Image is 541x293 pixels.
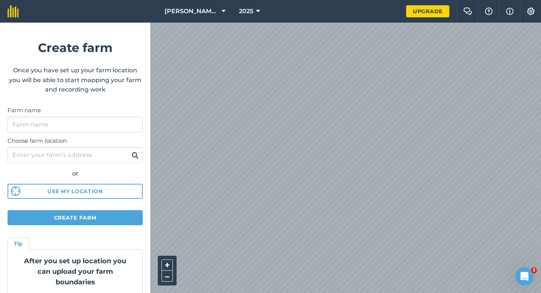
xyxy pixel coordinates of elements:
h4: Tip [14,240,23,248]
button: – [162,271,173,282]
span: [PERSON_NAME] & Sons [165,7,219,16]
label: Farm name [8,106,143,115]
button: + [162,259,173,271]
input: Farm name [8,117,143,133]
button: Create farm [8,210,143,225]
label: Choose farm location [8,136,143,145]
span: 3 [531,267,537,273]
img: svg+xml;base64,PHN2ZyB4bWxucz0iaHR0cDovL3d3dy53My5vcmcvMjAwMC9zdmciIHdpZHRoPSIxOSIgaGVpZ2h0PSIyNC... [131,151,139,160]
img: svg+xml;base64,PHN2ZyB4bWxucz0iaHR0cDovL3d3dy53My5vcmcvMjAwMC9zdmciIHdpZHRoPSIxNyIgaGVpZ2h0PSIxNy... [506,7,514,16]
a: Upgrade [406,5,449,17]
img: Two speech bubbles overlapping with the left bubble in the forefront [463,8,472,15]
input: Enter your farm’s address [8,147,143,163]
strong: After you set up location you can upload your farm boundaries [24,257,126,286]
iframe: Intercom live chat [515,267,533,285]
img: A question mark icon [484,8,493,15]
div: or [8,169,143,179]
img: svg%3e [11,186,20,196]
span: 2025 [239,7,253,16]
img: A cog icon [526,8,535,15]
p: Once you have set up your farm location you will be able to start mapping your farm and recording... [8,66,143,95]
img: fieldmargin Logo [8,5,19,17]
h1: Create farm [8,38,143,57]
button: Use my location [8,184,143,199]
